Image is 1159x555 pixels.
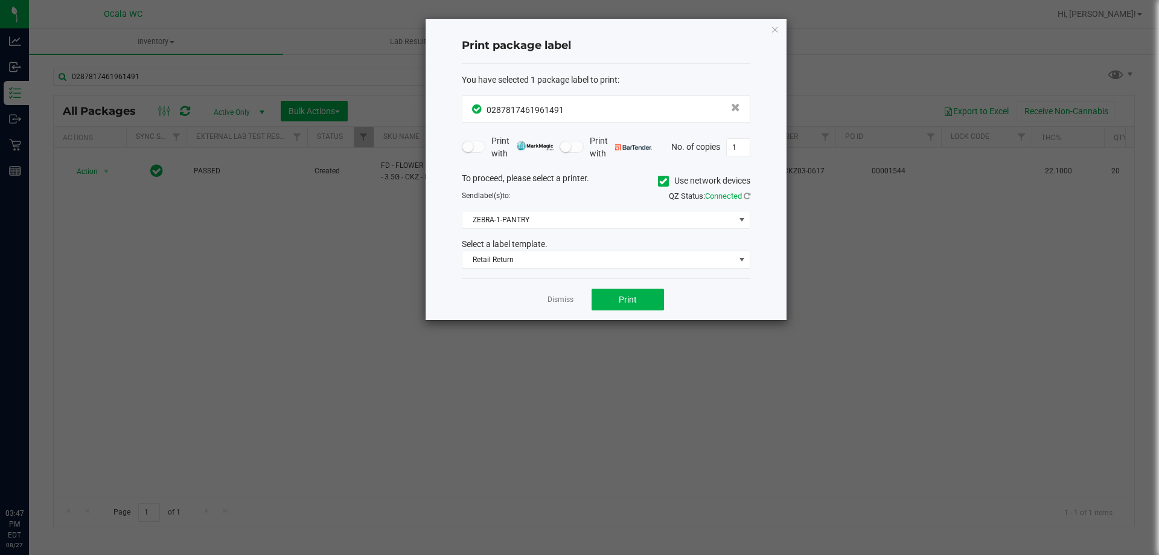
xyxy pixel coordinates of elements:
span: Print with [491,135,554,160]
span: No. of copies [671,141,720,151]
img: bartender.png [615,144,652,150]
div: To proceed, please select a printer. [453,172,759,190]
span: In Sync [472,103,484,115]
iframe: Resource center [12,458,48,495]
a: Dismiss [548,295,573,305]
div: Select a label template. [453,238,759,251]
span: You have selected 1 package label to print [462,75,618,85]
h4: Print package label [462,38,750,54]
span: ZEBRA-1-PANTRY [462,211,735,228]
span: 0287817461961491 [487,105,564,115]
button: Print [592,289,664,310]
img: mark_magic_cybra.png [517,141,554,150]
span: label(s) [478,191,502,200]
span: Retail Return [462,251,735,268]
div: : [462,74,750,86]
span: Print [619,295,637,304]
span: Connected [705,191,742,201]
span: Send to: [462,191,511,200]
label: Use network devices [658,175,750,187]
span: Print with [590,135,652,160]
span: QZ Status: [669,191,750,201]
